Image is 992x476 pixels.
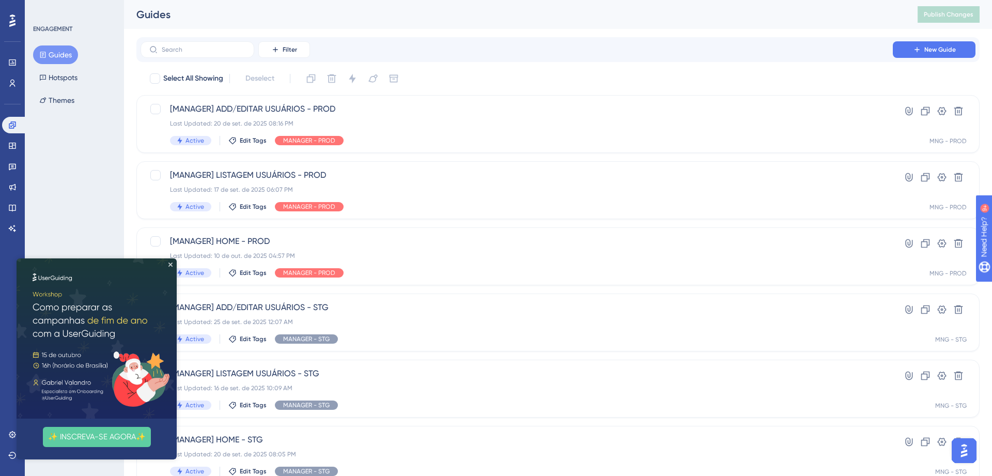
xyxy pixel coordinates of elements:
span: Edit Tags [240,136,267,145]
button: Deselect [236,69,284,88]
button: Edit Tags [228,136,267,145]
div: Last Updated: 17 de set. de 2025 06:07 PM [170,186,863,194]
span: Edit Tags [240,335,267,343]
div: Last Updated: 16 de set. de 2025 10:09 AM [170,384,863,392]
span: [MANAGER] HOME - STG [170,434,863,446]
button: Edit Tags [228,269,267,277]
div: Last Updated: 20 de set. de 2025 08:16 PM [170,119,863,128]
button: Edit Tags [228,203,267,211]
span: Active [185,335,204,343]
span: Edit Tags [240,269,267,277]
span: [MANAGER] ADD/EDITAR USUÁRIOS - PROD [170,103,863,115]
button: Edit Tags [228,335,267,343]
span: [MANAGER] HOME - PROD [170,235,863,248]
button: Guides [33,45,78,64]
span: New Guide [924,45,956,54]
span: Need Help? [24,3,65,15]
input: Search [162,46,245,53]
span: MANAGER - STG [283,401,330,409]
span: Active [185,203,204,211]
div: 9+ [70,5,76,13]
button: Themes [33,91,81,110]
span: Deselect [245,72,274,85]
div: Guides [136,7,892,22]
span: [MANAGER] LISTAGEM USUÁRIOS - STG [170,367,863,380]
span: Active [185,401,204,409]
span: MANAGER - PROD [283,269,335,277]
div: Last Updated: 20 de set. de 2025 08:05 PM [170,450,863,458]
div: MNG - STG [935,335,967,344]
span: MANAGER - PROD [283,203,335,211]
div: ENGAGEMENT [33,25,72,33]
button: Filter [258,41,310,58]
button: Edit Tags [228,467,267,475]
span: [MANAGER] LISTAGEM USUÁRIOS - PROD [170,169,863,181]
div: MNG - STG [935,468,967,476]
div: MNG - PROD [929,203,967,211]
span: Edit Tags [240,203,267,211]
button: New Guide [893,41,975,58]
span: Active [185,269,204,277]
div: MNG - PROD [929,137,967,145]
button: ✨ INSCREVA-SE AGORA✨ [26,168,134,189]
button: Edit Tags [228,401,267,409]
span: Edit Tags [240,401,267,409]
button: Publish Changes [918,6,980,23]
span: MANAGER - STG [283,467,330,475]
button: Hotspots [33,68,84,87]
span: Filter [283,45,297,54]
div: MNG - PROD [929,269,967,278]
span: MANAGER - PROD [283,136,335,145]
span: MANAGER - STG [283,335,330,343]
div: MNG - STG [935,402,967,410]
div: Close Preview [152,4,156,8]
span: Select All Showing [163,72,223,85]
span: Publish Changes [924,10,973,19]
div: Last Updated: 10 de out. de 2025 04:57 PM [170,252,863,260]
span: Active [185,467,204,475]
iframe: UserGuiding AI Assistant Launcher [949,435,980,466]
span: Edit Tags [240,467,267,475]
span: Active [185,136,204,145]
span: [MANAGER] ADD/EDITAR USUÁRIOS - STG [170,301,863,314]
div: Last Updated: 25 de set. de 2025 12:07 AM [170,318,863,326]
